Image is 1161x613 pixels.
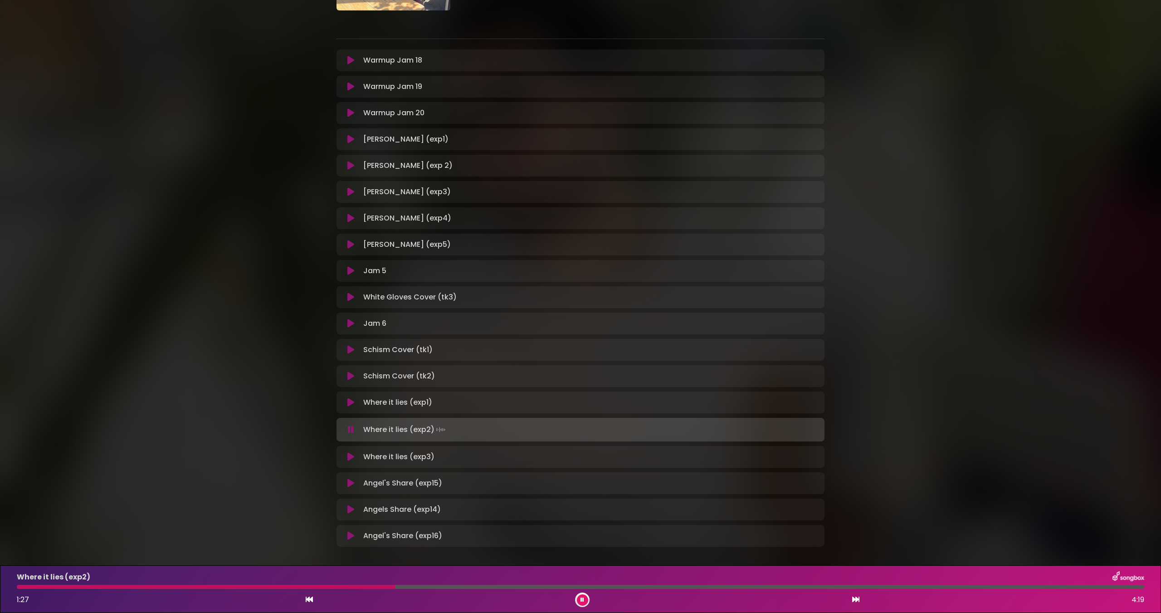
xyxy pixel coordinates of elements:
[1112,571,1144,583] img: songbox-logo-white.png
[363,265,386,276] p: Jam 5
[363,81,422,92] p: Warmup Jam 19
[363,292,457,303] p: White Gloves Cover (tk3)
[363,318,386,329] p: Jam 6
[363,55,422,66] p: Warmup Jam 18
[363,397,432,408] p: Where it lies (exp1)
[363,371,435,382] p: Schism Cover (tk2)
[363,160,453,171] p: [PERSON_NAME] (exp 2)
[434,423,447,436] img: waveform4.gif
[363,478,442,489] p: Angel's Share (exp15)
[363,344,433,355] p: Schism Cover (tk1)
[363,134,449,145] p: [PERSON_NAME] (exp1)
[363,239,451,250] p: [PERSON_NAME] (exp5)
[363,108,424,118] p: Warmup Jam 20
[363,213,451,224] p: [PERSON_NAME] (exp4)
[17,572,90,583] p: Where it lies (exp2)
[363,423,447,436] p: Where it lies (exp2)
[363,186,451,197] p: [PERSON_NAME] (exp3)
[363,504,441,515] p: Angels Share (exp14)
[363,530,442,541] p: Angel's Share (exp16)
[363,451,434,462] p: Where it lies (exp3)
